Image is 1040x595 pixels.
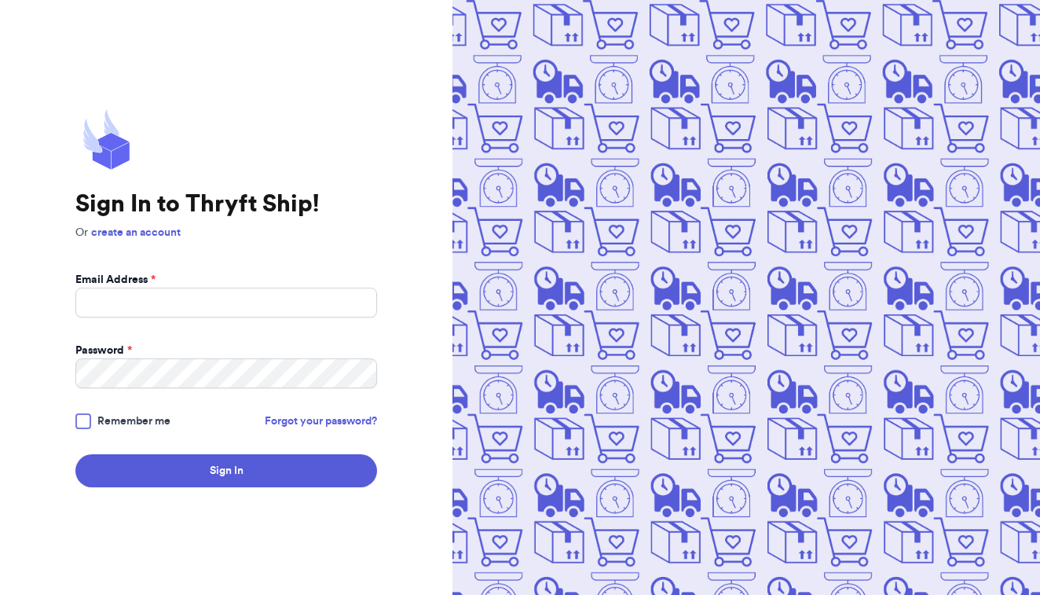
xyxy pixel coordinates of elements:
[75,454,377,487] button: Sign In
[75,272,156,288] label: Email Address
[91,227,181,238] a: create an account
[75,343,132,358] label: Password
[75,190,377,219] h1: Sign In to Thryft Ship!
[265,413,377,429] a: Forgot your password?
[97,413,170,429] span: Remember me
[75,225,377,241] p: Or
